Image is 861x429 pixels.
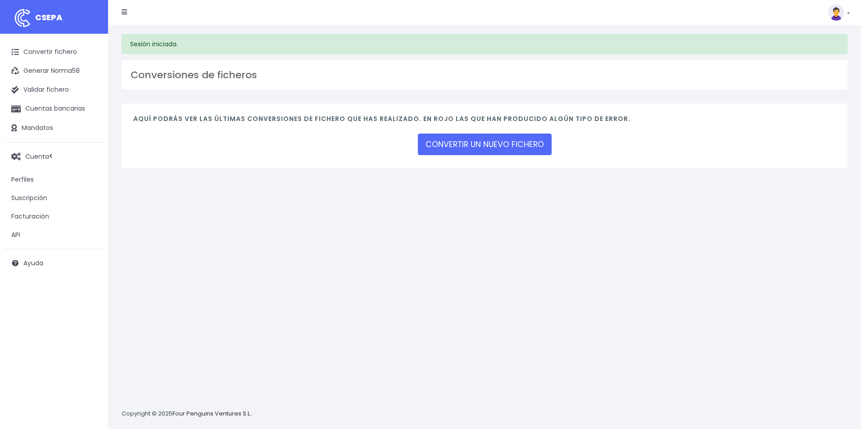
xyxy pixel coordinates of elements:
h4: Aquí podrás ver las últimas conversiones de fichero que has realizado. En rojo las que han produc... [133,115,836,127]
a: Ayuda [5,254,104,273]
a: Validar fichero [5,80,104,99]
a: API [5,226,104,244]
a: Facturación [5,207,104,226]
a: Convertir fichero [5,43,104,62]
span: Ayuda [23,259,43,268]
a: Cuenta [5,147,104,166]
p: Copyright © 2025 . [122,409,253,419]
h3: Conversiones de ficheros [131,69,838,81]
a: Suscripción [5,189,104,207]
a: Generar Norma58 [5,62,104,80]
a: Cuentas bancarias [5,99,104,118]
a: CONVERTIR UN NUEVO FICHERO [418,134,552,155]
div: Sesión iniciada. [122,34,847,54]
a: Mandatos [5,119,104,138]
span: Cuenta [25,152,49,161]
img: logo [11,7,34,29]
a: Perfiles [5,170,104,189]
span: CSEPA [35,12,63,23]
a: Four Penguins Ventures S.L. [172,409,251,418]
img: profile [828,4,844,21]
